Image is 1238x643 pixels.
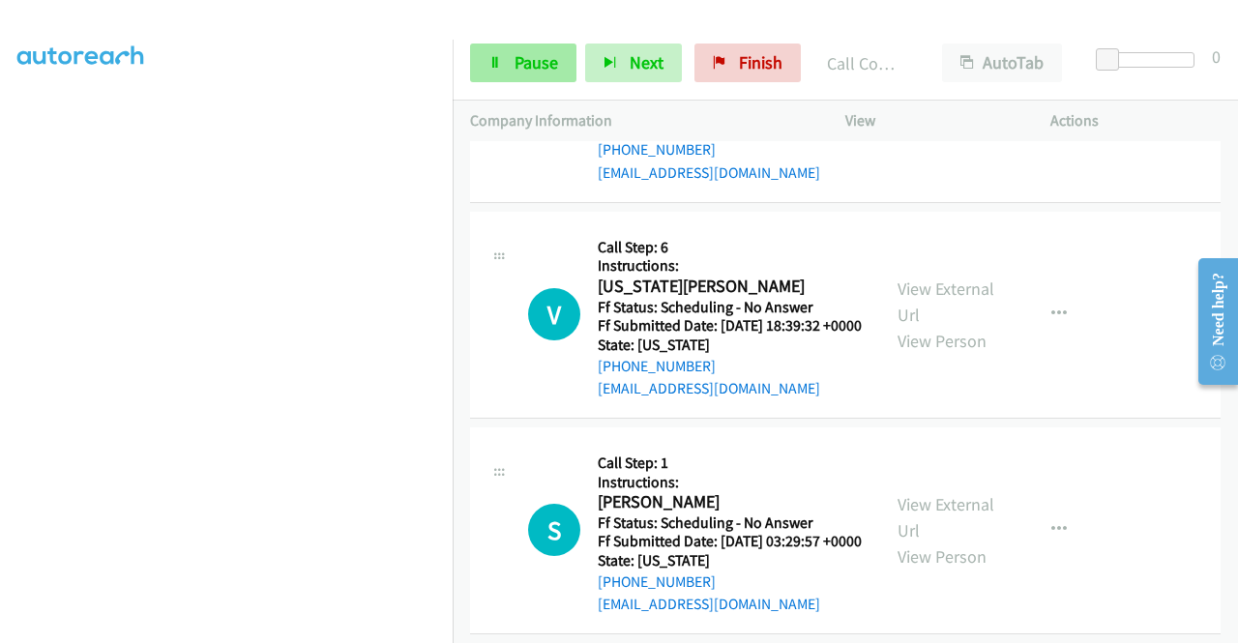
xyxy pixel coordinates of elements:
a: View Person [898,330,987,352]
p: Actions [1050,109,1221,132]
p: Call Completed [827,50,907,76]
div: The call is yet to be attempted [528,288,580,340]
a: [PHONE_NUMBER] [598,572,716,591]
h5: Instructions: [598,256,862,276]
a: [PHONE_NUMBER] [598,140,716,159]
a: [EMAIL_ADDRESS][DOMAIN_NAME] [598,163,820,182]
p: View [845,109,1016,132]
a: [EMAIL_ADDRESS][DOMAIN_NAME] [598,595,820,613]
iframe: Resource Center [1183,245,1238,398]
h5: Ff Submitted Date: [DATE] 18:39:32 +0000 [598,316,862,336]
h5: Ff Status: Scheduling - No Answer [598,298,862,317]
span: Next [630,51,663,73]
h2: [US_STATE][PERSON_NAME] [598,276,862,298]
div: 0 [1212,44,1221,70]
h5: Ff Status: Scheduling - No Answer [598,513,862,533]
button: Next [585,44,682,82]
h5: Call Step: 6 [598,238,862,257]
span: Pause [515,51,558,73]
a: Pause [470,44,576,82]
h2: [PERSON_NAME] [598,491,862,513]
a: [PHONE_NUMBER] [598,357,716,375]
h5: Ff Submitted Date: [DATE] 03:29:57 +0000 [598,532,862,551]
span: Finish [739,51,782,73]
h5: State: [US_STATE] [598,551,862,570]
button: AutoTab [942,44,1062,82]
p: Company Information [470,109,811,132]
a: Finish [694,44,801,82]
div: The call is yet to be attempted [528,504,580,556]
a: View External Url [898,278,994,326]
h5: Instructions: [598,473,862,492]
h1: S [528,504,580,556]
h5: Call Step: 1 [598,453,862,473]
h1: V [528,288,580,340]
a: View External Url [898,493,994,541]
a: View Person [898,545,987,568]
a: [EMAIL_ADDRESS][DOMAIN_NAME] [598,379,820,397]
h5: State: [US_STATE] [598,336,862,355]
